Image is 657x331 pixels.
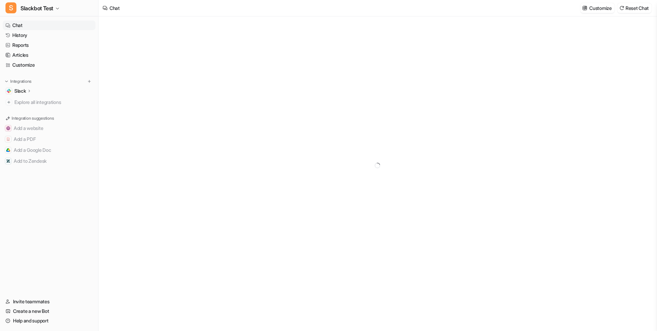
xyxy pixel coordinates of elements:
[3,145,95,156] button: Add a Google DocAdd a Google Doc
[3,134,95,145] button: Add a PDFAdd a PDF
[3,40,95,50] a: Reports
[10,79,31,84] p: Integrations
[7,89,11,93] img: Slack
[6,137,10,141] img: Add a PDF
[3,156,95,167] button: Add to ZendeskAdd to Zendesk
[619,5,624,11] img: reset
[6,148,10,152] img: Add a Google Doc
[582,5,587,11] img: customize
[3,297,95,306] a: Invite teammates
[3,60,95,70] a: Customize
[6,126,10,130] img: Add a website
[4,79,9,84] img: expand menu
[3,78,34,85] button: Integrations
[5,99,12,106] img: explore all integrations
[12,115,54,121] p: Integration suggestions
[580,3,614,13] button: Customize
[14,97,93,108] span: Explore all integrations
[3,50,95,60] a: Articles
[3,30,95,40] a: History
[5,2,16,13] span: S
[109,4,120,12] div: Chat
[14,88,26,94] p: Slack
[589,4,611,12] p: Customize
[6,159,10,163] img: Add to Zendesk
[3,316,95,326] a: Help and support
[21,3,53,13] span: Slackbot Test
[617,3,652,13] button: Reset Chat
[3,21,95,30] a: Chat
[87,79,92,84] img: menu_add.svg
[3,123,95,134] button: Add a websiteAdd a website
[3,306,95,316] a: Create a new Bot
[3,97,95,107] a: Explore all integrations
